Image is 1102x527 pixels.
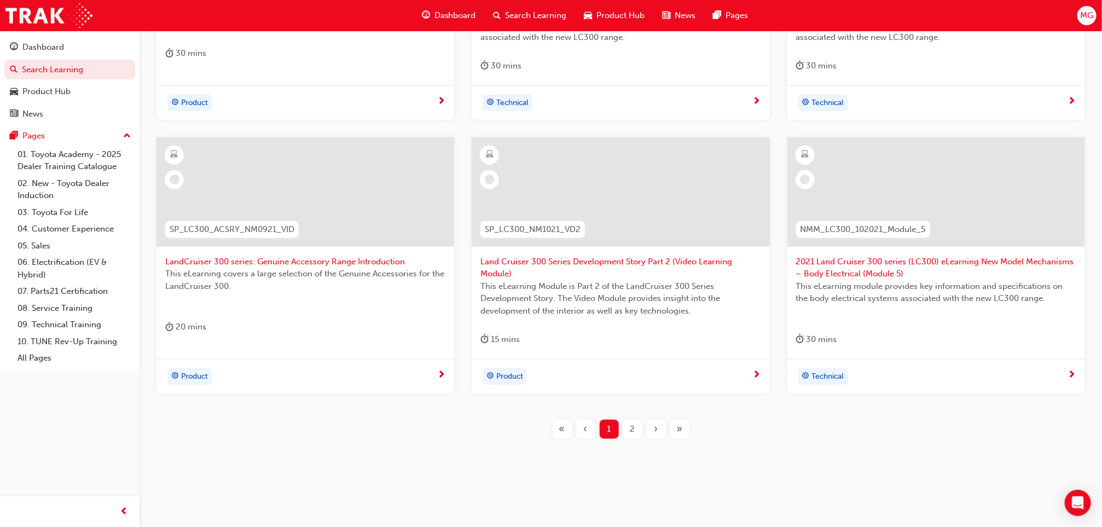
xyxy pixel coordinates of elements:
div: 20 mins [165,320,206,334]
span: next-icon [437,370,445,380]
span: duration-icon [480,333,489,346]
span: next-icon [1068,97,1076,107]
span: LandCruiser 300 series: Genuine Accessory Range Introduction [165,256,445,268]
span: learningResourceType_ELEARNING-icon [171,148,178,162]
span: NMM_LC300_102021_Module_5 [801,223,926,236]
button: Pages [4,126,135,146]
span: This eLearning covers a large selection of the Genuine Accessories for the LandCruiser 300. [165,268,445,292]
span: Product Hub [597,9,645,22]
span: Product [181,370,208,383]
span: Technical [496,97,529,109]
span: News [675,9,696,22]
span: target-icon [802,96,810,110]
button: Last page [668,420,692,439]
div: Product Hub [22,85,71,98]
a: Search Learning [4,60,135,80]
a: pages-iconPages [705,4,757,27]
button: Page 1 [598,420,621,439]
span: guage-icon [10,43,18,53]
span: next-icon [753,97,761,107]
a: 04. Customer Experience [13,221,135,238]
span: news-icon [663,9,671,22]
div: News [22,108,43,120]
div: 30 mins [165,47,206,60]
a: search-iconSearch Learning [485,4,576,27]
span: Search Learning [506,9,567,22]
a: 06. Electrification (EV & Hybrid) [13,254,135,283]
span: Technical [812,97,844,109]
span: search-icon [10,65,18,75]
span: This eLearning Module is Part 2 of the LandCruiser 300 Series Development Story. The Video Module... [480,280,761,317]
span: Technical [812,370,844,383]
button: Previous page [574,420,598,439]
span: duration-icon [796,333,804,346]
div: 30 mins [796,59,837,73]
span: › [654,423,658,436]
span: learningRecordVerb_NONE-icon [485,175,495,184]
span: 2021 Land Cruiser 300 series (LC300) eLearning New Model Mechanisms – Body Electrical (Module 5) [796,256,1076,280]
span: Product [181,97,208,109]
span: car-icon [10,87,18,97]
span: duration-icon [165,320,173,334]
a: SP_LC300_ACSRY_NM0921_VIDLandCruiser 300 series: Genuine Accessory Range IntroductionThis eLearni... [156,137,454,393]
img: Trak [5,3,92,28]
div: Dashboard [22,41,64,54]
div: Pages [22,130,45,142]
span: prev-icon [120,505,129,519]
a: Product Hub [4,82,135,102]
span: next-icon [753,370,761,380]
span: learningRecordVerb_NONE-icon [170,175,179,184]
a: 05. Sales [13,238,135,254]
a: News [4,104,135,124]
span: up-icon [123,129,131,143]
span: next-icon [1068,370,1076,380]
span: 2 [630,423,635,436]
a: NMM_LC300_102021_Module_52021 Land Cruiser 300 series (LC300) eLearning New Model Mechanisms – Bo... [787,137,1085,393]
span: Pages [726,9,749,22]
button: First page [550,420,574,439]
a: 08. Service Training [13,300,135,317]
span: 1 [607,423,611,436]
span: target-icon [486,369,494,384]
button: MG [1077,6,1097,25]
span: car-icon [584,9,593,22]
a: guage-iconDashboard [413,4,485,27]
a: All Pages [13,350,135,367]
span: MG [1080,9,1093,22]
span: duration-icon [165,47,173,60]
span: This eLearning module provides key information and specifications on the body electrical systems ... [796,280,1076,305]
span: Land Cruiser 300 Series Development Story Part 2 (Video Learning Module) [480,256,761,280]
button: Next page [645,420,668,439]
a: 07. Parts21 Certification [13,283,135,300]
span: Dashboard [434,9,476,22]
span: SP_LC300_ACSRY_NM0921_VID [170,223,294,236]
div: 30 mins [480,59,521,73]
span: news-icon [10,109,18,119]
span: Product [496,370,523,383]
span: target-icon [486,96,494,110]
span: learningResourceType_ELEARNING-icon [486,148,494,162]
span: SP_LC300_NM1021_VD2 [485,223,581,236]
button: DashboardSearch LearningProduct HubNews [4,35,135,126]
span: duration-icon [480,59,489,73]
span: learningRecordVerb_NONE-icon [800,175,810,184]
span: search-icon [494,9,501,22]
a: SP_LC300_NM1021_VD2Land Cruiser 300 Series Development Story Part 2 (Video Learning Module)This e... [472,137,769,393]
span: target-icon [802,369,810,384]
div: Open Intercom Messenger [1065,490,1091,516]
a: Dashboard [4,37,135,57]
span: learningResourceType_ELEARNING-icon [801,148,809,162]
button: Page 2 [621,420,645,439]
span: target-icon [171,96,179,110]
a: 03. Toyota For Life [13,204,135,221]
a: news-iconNews [654,4,705,27]
a: 10. TUNE Rev-Up Training [13,333,135,350]
span: ‹ [584,423,588,436]
span: » [677,423,683,436]
div: 15 mins [480,333,520,346]
div: 30 mins [796,333,837,346]
a: 02. New - Toyota Dealer Induction [13,175,135,204]
a: 09. Technical Training [13,316,135,333]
